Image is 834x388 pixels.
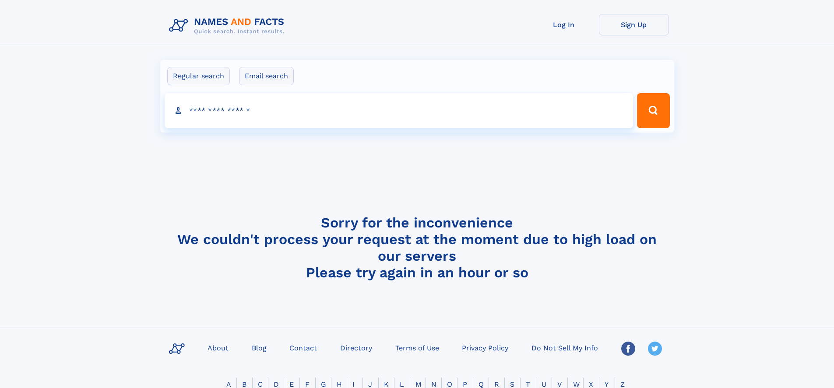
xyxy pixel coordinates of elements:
img: Logo Names and Facts [165,14,292,38]
a: Do Not Sell My Info [528,341,602,354]
a: Blog [248,341,270,354]
a: Terms of Use [392,341,443,354]
a: About [204,341,232,354]
a: Log In [529,14,599,35]
img: Twitter [648,342,662,356]
label: Regular search [167,67,230,85]
button: Search Button [637,93,669,128]
h4: Sorry for the inconvenience We couldn't process your request at the moment due to high load on ou... [165,214,669,281]
a: Directory [337,341,376,354]
a: Privacy Policy [458,341,512,354]
a: Contact [286,341,320,354]
a: Sign Up [599,14,669,35]
input: search input [165,93,633,128]
label: Email search [239,67,294,85]
img: Facebook [621,342,635,356]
